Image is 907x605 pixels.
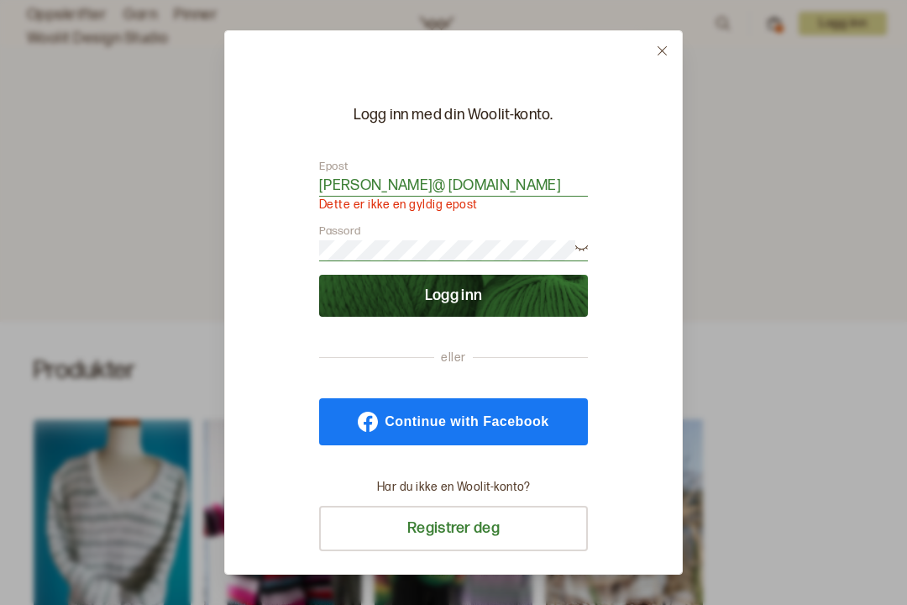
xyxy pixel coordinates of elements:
[319,224,361,239] label: Passord
[319,159,349,174] label: Epost
[319,398,588,445] a: Continue with Facebook
[319,506,588,551] button: Registrer deg
[319,105,588,125] p: Logg inn med din Woolit-konto.
[319,197,588,213] p: Dette er ikke en gyldig epost
[319,275,588,317] button: Logg inn
[434,350,472,366] span: eller
[377,479,530,496] p: Har du ikke en Woolit-konto?
[385,415,548,429] span: Continue with Facebook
